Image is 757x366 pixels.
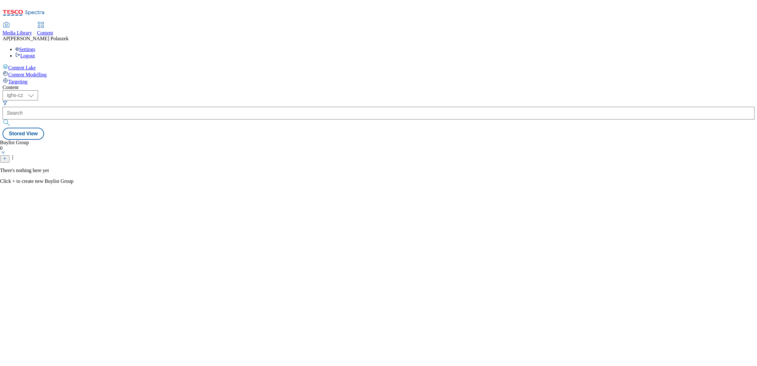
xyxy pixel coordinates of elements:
[15,53,35,58] a: Logout
[3,107,754,119] input: Search
[3,128,44,140] button: Stored View
[3,22,32,36] a: Media Library
[8,72,47,77] span: Content Modelling
[3,36,9,41] span: AP
[9,36,68,41] span: [PERSON_NAME] Polaszek
[3,78,754,85] a: Targeting
[3,100,8,106] svg: Search Filters
[15,47,35,52] a: Settings
[8,79,28,84] span: Targeting
[37,30,53,35] span: Content
[3,30,32,35] span: Media Library
[3,64,754,71] a: Content Lake
[8,65,36,70] span: Content Lake
[3,71,754,78] a: Content Modelling
[37,22,53,36] a: Content
[3,85,754,90] div: Content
